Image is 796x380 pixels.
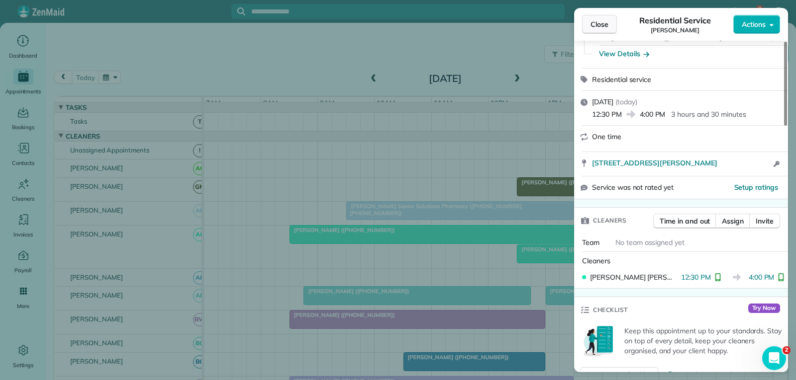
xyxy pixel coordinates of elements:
span: Actions [742,19,766,29]
button: View Details [599,49,649,59]
button: Time in and out [653,214,716,228]
iframe: Intercom live chat [762,346,786,370]
span: Watch a 5 min demo [678,370,746,380]
p: 3 hours and 30 minutes [671,109,746,119]
button: Invite [749,214,780,228]
a: [STREET_ADDRESS][PERSON_NAME] [592,158,771,168]
span: 4:00 PM [640,109,666,119]
span: [PERSON_NAME] [651,26,699,34]
span: No team assigned yet [615,238,685,247]
span: [DATE] [592,97,613,106]
span: Checklist [593,305,628,315]
span: [STREET_ADDRESS][PERSON_NAME] [592,158,717,168]
a: [PERSON_NAME][EMAIL_ADDRESS][PERSON_NAME][DOMAIN_NAME] [611,22,727,42]
span: ( today ) [615,97,637,106]
span: Assign a checklist [595,370,652,380]
span: Close [591,19,608,29]
span: Team [582,238,599,247]
p: Keep this appointment up to your standards. Stay on top of every detail, keep your cleaners organ... [624,326,782,356]
button: Close [582,15,617,34]
span: Invite [756,216,774,226]
button: Setup ratings [734,182,779,192]
span: 12:30 PM [681,272,711,282]
span: Residential Service [639,14,710,26]
span: Time in and out [660,216,710,226]
span: [PERSON_NAME] [PERSON_NAME] [590,272,677,282]
span: Service was not rated yet [592,182,674,193]
span: 12:30 PM [592,109,622,119]
span: Residential service [592,75,651,84]
span: One time [592,132,621,141]
span: Assign [722,216,744,226]
button: Watch a 5 min demo [666,370,746,380]
span: 2 [783,346,791,354]
button: Assign [715,214,750,228]
span: Cleaners [593,216,626,226]
span: Cleaners [582,256,610,265]
button: Open access information [771,158,782,170]
span: 4:00 PM [749,272,775,282]
span: Setup ratings [734,183,779,192]
span: Try Now [748,304,780,313]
